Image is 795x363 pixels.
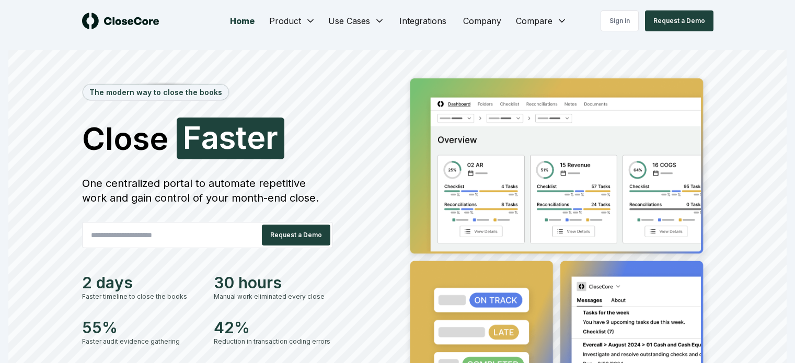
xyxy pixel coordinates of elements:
span: Product [269,15,301,27]
span: F [183,122,201,153]
span: Close [82,123,168,154]
a: Sign in [601,10,639,31]
button: Request a Demo [262,225,330,245]
button: Request a Demo [645,10,713,31]
span: r [266,122,278,153]
div: Faster timeline to close the books [82,292,201,301]
div: Faster audit evidence gathering [82,337,201,346]
span: t [236,122,247,153]
div: 2 days [82,273,201,292]
div: The modern way to close the books [83,85,228,100]
div: 42% [214,318,333,337]
button: Use Cases [322,10,391,31]
button: Product [263,10,322,31]
div: 30 hours [214,273,333,292]
span: Use Cases [328,15,370,27]
span: a [201,122,219,153]
div: Manual work eliminated every close [214,292,333,301]
div: Reduction in transaction coding errors [214,337,333,346]
a: Home [222,10,263,31]
span: e [247,122,266,153]
span: Compare [516,15,552,27]
span: s [219,122,236,153]
a: Company [455,10,510,31]
div: 55% [82,318,201,337]
img: logo [82,13,159,29]
div: One centralized portal to automate repetitive work and gain control of your month-end close. [82,176,333,205]
button: Compare [510,10,573,31]
a: Integrations [391,10,455,31]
